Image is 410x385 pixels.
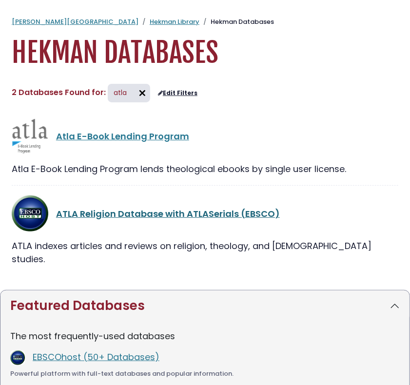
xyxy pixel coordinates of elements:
[12,239,398,266] div: ATLA indexes articles and reviews on religion, theology, and [DEMOGRAPHIC_DATA] studies.
[56,130,189,142] a: Atla E-Book Lending Program
[12,162,398,175] div: Atla E-Book Lending Program lends theological ebooks by single user license.
[158,90,197,96] a: Edit Filters
[199,17,274,27] li: Hekman Databases
[12,17,398,27] nav: breadcrumb
[12,17,138,26] a: [PERSON_NAME][GEOGRAPHIC_DATA]
[10,369,400,379] div: Powerful platform with full-text databases and popular information.
[114,88,127,97] span: atla
[0,290,410,321] button: Featured Databases
[12,37,398,69] h1: Hekman Databases
[10,329,400,343] p: The most frequently-used databases
[150,17,199,26] a: Hekman Library
[135,85,150,101] img: arr097.svg
[56,208,280,220] a: ATLA Religion Database with ATLASerials (EBSCO)
[33,351,159,363] a: EBSCOhost (50+ Databases)
[12,87,106,98] span: 2 Databases Found for:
